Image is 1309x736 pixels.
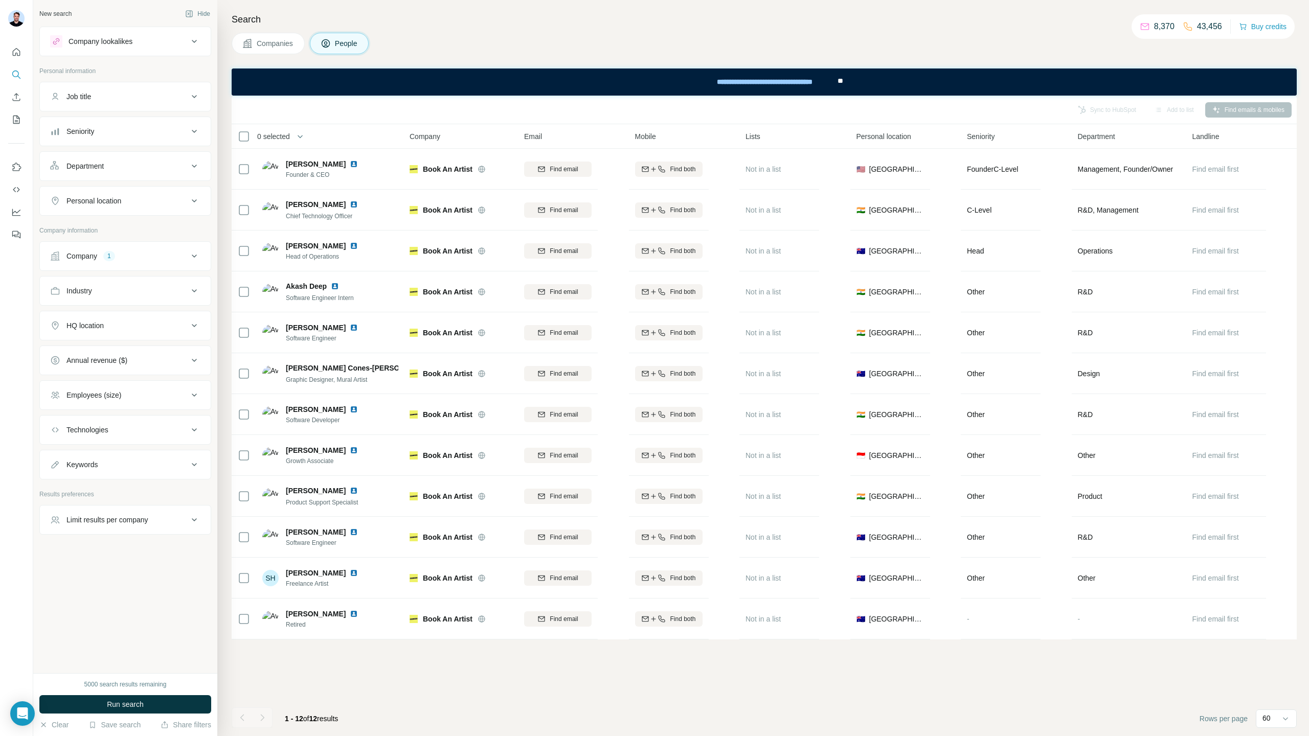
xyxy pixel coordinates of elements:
span: [GEOGRAPHIC_DATA] [869,491,924,501]
p: Company information [39,226,211,235]
img: Avatar [262,202,279,218]
span: Book An Artist [423,532,472,542]
span: [PERSON_NAME] [286,199,346,210]
span: Company [410,131,440,142]
span: Retired [286,620,370,629]
span: Chief Technology Officer [286,213,352,220]
span: [GEOGRAPHIC_DATA] [869,164,924,174]
span: R&D [1078,287,1093,297]
button: Job title [40,84,211,109]
button: Find both [635,366,703,381]
button: Find both [635,570,703,586]
img: Avatar [262,284,279,300]
span: Find email [550,492,578,501]
button: Feedback [8,225,25,244]
span: Find both [670,533,695,542]
img: Avatar [262,488,279,504]
span: Founder & CEO [286,170,370,179]
img: Avatar [262,325,279,341]
span: Find both [670,205,695,215]
div: Employees (size) [66,390,121,400]
span: results [285,715,338,723]
img: LinkedIn logo [350,446,358,454]
span: Find email [550,369,578,378]
span: Book An Artist [423,164,472,174]
span: 🇮🇳 [856,491,865,501]
button: Technologies [40,418,211,442]
span: Companies [257,38,294,49]
div: Company [66,251,97,261]
button: Find email [524,284,592,300]
span: Freelance Artist [286,579,370,588]
span: [PERSON_NAME] [286,568,346,578]
span: 🇮🇳 [856,409,865,420]
button: Company lookalikes [40,29,211,54]
span: 🇮🇳 [856,205,865,215]
span: Find email first [1192,247,1239,255]
span: R&D, Management [1078,205,1139,215]
span: Founder C-Level [967,165,1018,173]
button: Find email [524,489,592,504]
button: Use Surfe API [8,180,25,199]
span: [GEOGRAPHIC_DATA] [869,573,924,583]
span: [PERSON_NAME] [286,159,346,169]
span: Book An Artist [423,409,472,420]
span: Book An Artist [423,491,472,501]
img: Logo of Book An Artist [410,533,418,541]
span: Find email [550,451,578,460]
span: Not in a list [746,410,781,419]
button: Find both [635,530,703,545]
button: Find both [635,162,703,177]
span: Find email first [1192,370,1239,378]
span: Find email first [1192,288,1239,296]
span: Find both [670,165,695,174]
button: Find email [524,530,592,545]
button: Find email [524,448,592,463]
button: Save search [88,720,141,730]
img: Avatar [262,529,279,545]
button: Find email [524,325,592,340]
span: 🇮🇩 [856,450,865,461]
span: Find both [670,451,695,460]
button: HQ location [40,313,211,338]
img: Logo of Book An Artist [410,574,418,582]
span: 🇺🇸 [856,164,865,174]
img: Logo of Book An Artist [410,370,418,378]
button: Find both [635,325,703,340]
span: Software Engineer [286,538,370,547]
span: [PERSON_NAME] [286,527,346,537]
span: Other [967,370,985,378]
span: [PERSON_NAME] [286,486,346,496]
button: Hide [178,6,217,21]
img: LinkedIn logo [350,528,358,536]
button: Clear [39,720,69,730]
img: Logo of Book An Artist [410,492,418,500]
div: Keywords [66,459,98,470]
span: Software Engineer [286,334,370,343]
span: C-Level [967,206,991,214]
span: Other [967,288,985,296]
span: People [335,38,358,49]
span: Not in a list [746,451,781,459]
span: [PERSON_NAME] Cones-[PERSON_NAME] [286,363,432,373]
span: R&D [1078,328,1093,338]
img: Logo of Book An Artist [410,165,418,173]
span: Find both [670,328,695,337]
span: Find email first [1192,410,1239,419]
img: LinkedIn logo [350,200,358,209]
span: 🇦🇺 [856,246,865,256]
span: Head [967,247,984,255]
button: Find both [635,489,703,504]
span: Other [1078,450,1096,461]
div: Industry [66,286,92,296]
span: of [303,715,309,723]
span: Email [524,131,542,142]
span: Book An Artist [423,328,472,338]
span: Find email first [1192,165,1239,173]
span: Find both [670,614,695,624]
button: Search [8,65,25,84]
span: Rows per page [1200,714,1248,724]
span: Find email [550,573,578,583]
span: Find email [550,328,578,337]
